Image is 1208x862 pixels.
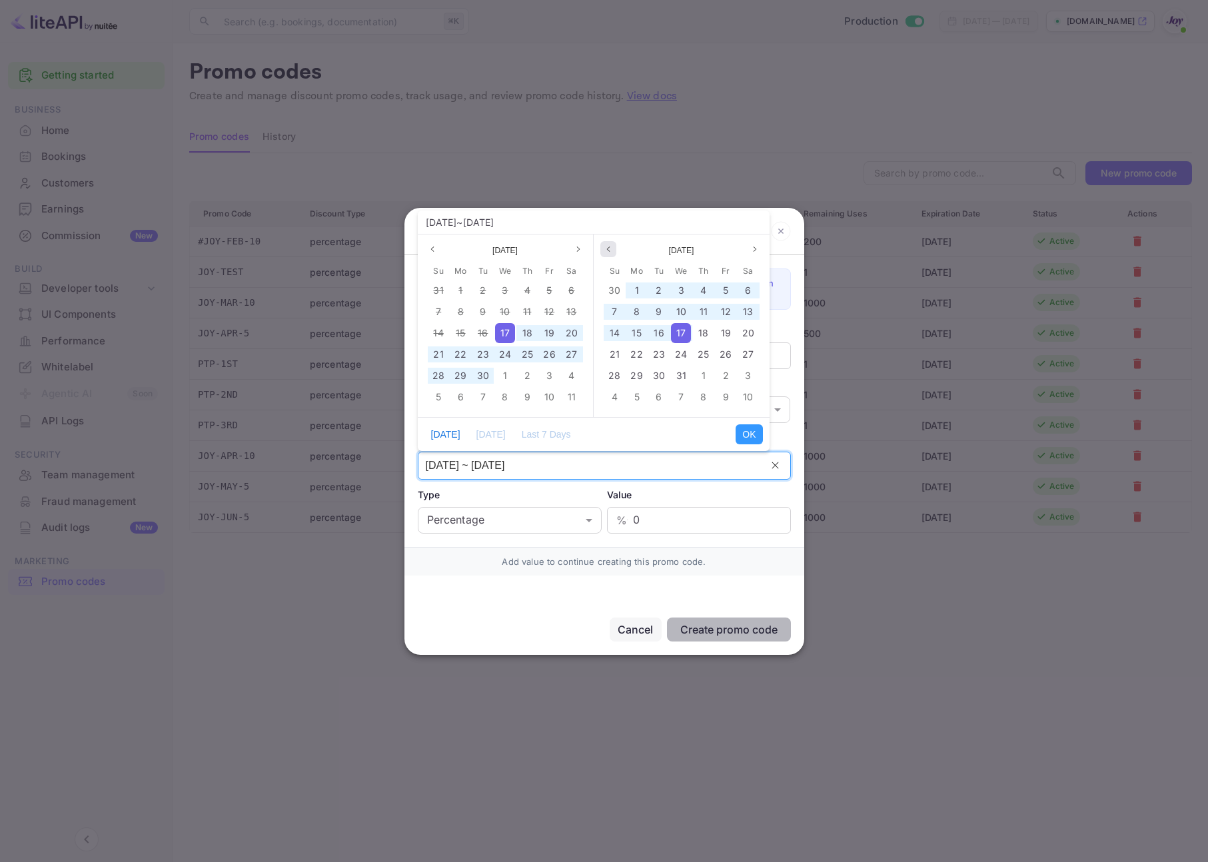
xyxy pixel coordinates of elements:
[664,242,700,258] button: Select month
[715,261,737,280] div: Friday
[538,344,560,365] div: 26 Sep 2025
[560,261,582,280] div: Saturday
[616,512,627,528] p: %
[747,241,763,257] button: Next month
[721,306,731,317] span: 12
[670,261,692,280] div: Wednesday
[612,391,618,402] span: 4
[458,306,464,317] span: 8
[630,263,642,279] span: Mo
[502,284,508,296] span: 3
[433,284,443,296] span: 31
[543,348,555,360] span: 26
[494,261,516,280] div: Wednesday
[715,301,737,322] div: 12 Dec 2025
[428,365,450,386] div: 28 Sep 2025
[771,461,780,470] svg: close
[604,344,626,365] div: 21 Dec 2025
[478,263,488,279] span: Tu
[502,391,508,402] span: 8
[604,365,626,386] div: 28 Dec 2025
[522,348,533,360] span: 25
[720,348,732,360] span: 26
[771,461,780,470] button: Clear
[715,386,737,408] div: 09 Jan 2026
[544,306,554,317] span: 12
[670,301,692,322] div: 10 Dec 2025
[480,284,486,296] span: 2
[715,365,737,386] div: 02 Jan 2026
[670,365,692,386] div: 31 Dec 2025
[618,622,654,638] div: Cancel
[454,263,466,279] span: Mo
[648,322,670,344] div: 16 Dec 2025
[648,365,670,386] div: 30 Dec 2025
[675,348,687,360] span: 24
[723,284,728,296] span: 5
[494,322,516,344] div: 17 Sep 2025
[480,391,486,402] span: 7
[670,386,692,408] div: 07 Jan 2026
[494,344,516,365] div: 24 Sep 2025
[463,216,494,228] span: [DATE]
[516,280,538,301] div: 04 Sep 2025
[670,280,692,301] div: 03 Dec 2025
[450,280,472,301] div: 01 Sep 2025
[692,261,714,280] div: Thursday
[698,263,708,279] span: Th
[568,370,574,381] span: 4
[428,261,583,408] div: Sep 2025
[544,327,554,338] span: 19
[524,391,530,402] span: 9
[678,391,684,402] span: 7
[450,386,472,408] div: 06 Oct 2025
[692,322,714,344] div: 18 Dec 2025
[604,280,626,301] div: 30 Nov 2025
[698,327,708,338] span: 18
[612,306,617,317] span: 7
[477,370,489,381] span: 30
[626,261,648,280] div: Monday
[667,618,791,642] button: Create promo code
[477,348,489,360] span: 23
[538,322,560,344] div: 19 Sep 2025
[692,301,714,322] div: 11 Dec 2025
[515,424,578,444] button: Last 7 Days
[604,301,626,322] div: 07 Dec 2025
[428,280,450,301] div: 31 Aug 2025
[610,327,620,338] span: 14
[450,261,472,280] div: Monday
[715,280,737,301] div: 05 Dec 2025
[560,301,582,322] div: 13 Sep 2025
[538,261,560,280] div: Friday
[499,263,511,279] span: We
[743,306,753,317] span: 13
[538,386,560,408] div: 10 Oct 2025
[494,280,516,301] div: 03 Sep 2025
[626,280,648,301] div: 01 Dec 2025
[656,284,662,296] span: 2
[450,322,472,344] div: 15 Sep 2025
[604,261,760,408] div: Dec 2025
[626,344,648,365] div: 22 Dec 2025
[737,301,759,322] div: 13 Dec 2025
[722,263,730,279] span: Fr
[608,370,620,381] span: 28
[472,365,494,386] div: 30 Sep 2025
[737,344,759,365] div: 27 Dec 2025
[737,386,759,408] div: 10 Jan 2026
[715,344,737,365] div: 26 Dec 2025
[648,261,670,280] div: Tuesday
[426,216,457,228] span: [DATE]
[516,344,538,365] div: 25 Sep 2025
[432,370,444,381] span: 28
[516,386,538,408] div: 09 Oct 2025
[604,245,612,253] svg: page previous
[632,327,641,338] span: 15
[604,386,626,408] div: 04 Jan 2026
[692,386,714,408] div: 08 Jan 2026
[721,327,731,338] span: 19
[737,261,759,280] div: Saturday
[516,365,538,386] div: 02 Oct 2025
[626,322,648,344] div: 15 Dec 2025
